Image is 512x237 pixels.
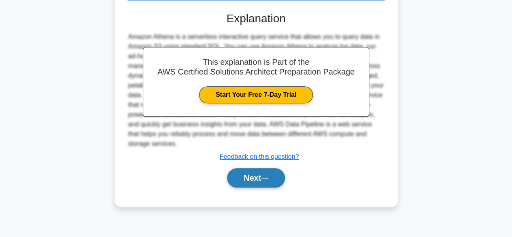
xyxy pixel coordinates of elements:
[128,32,384,149] div: Amazon Athena is a serverless interactive query service that allows you to query data in Amazon S...
[227,168,285,188] button: Next
[220,153,299,160] a: Feedback on this question?
[199,86,313,103] a: Start Your Free 7-Day Trial
[130,12,382,26] h3: Explanation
